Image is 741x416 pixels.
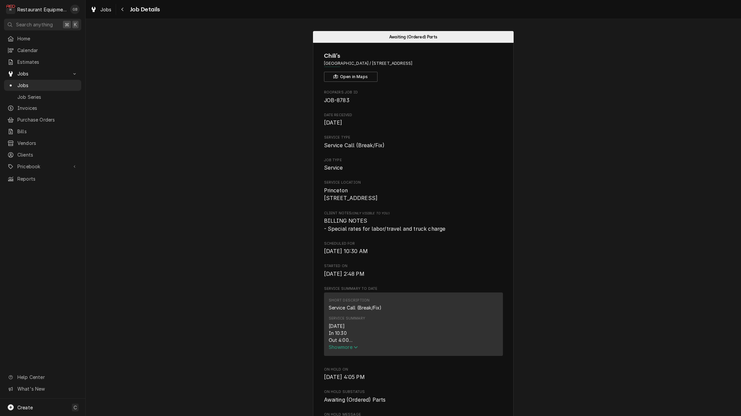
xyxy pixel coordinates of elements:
[4,138,81,149] a: Vendors
[4,149,81,160] a: Clients
[17,6,67,13] div: Restaurant Equipment Diagnostics
[4,56,81,67] a: Estimates
[324,51,503,60] span: Name
[324,389,503,404] div: On Hold SubStatus
[324,60,503,66] span: Address
[324,389,503,395] span: On Hold SubStatus
[74,404,77,411] span: C
[324,211,503,233] div: [object Object]
[17,151,78,158] span: Clients
[4,68,81,79] a: Go to Jobs
[324,367,503,372] span: On Hold On
[324,164,503,172] span: Job Type
[324,90,503,104] div: Roopairs Job ID
[100,6,112,13] span: Jobs
[324,374,365,380] span: [DATE] 4:05 PM
[65,21,69,28] span: ⌘
[17,70,68,77] span: Jobs
[324,286,503,291] span: Service Summary To Date
[4,126,81,137] a: Bills
[70,5,80,14] div: Gary Beaver's Avatar
[324,286,503,359] div: Service Summary To Date
[4,173,81,184] a: Reports
[324,180,503,185] span: Service Location
[117,4,128,15] button: Navigate back
[329,304,382,311] div: Service Call (Break/Fix)
[324,51,503,82] div: Client Information
[329,298,370,303] div: Short Description
[324,187,503,202] span: Service Location
[17,374,77,381] span: Help Center
[324,158,503,163] span: Job Type
[17,35,78,42] span: Home
[324,158,503,172] div: Job Type
[329,323,498,344] div: [DATE] In 10:30 Out 4:00 Tk105 Walk in cooler Upon arrival the box was at 46 degrees and both eva...
[324,90,503,95] span: Roopairs Job ID
[4,33,81,44] a: Home
[324,397,386,403] span: Awaiting (Ordered) Parts
[324,113,503,118] span: Date Received
[324,113,503,127] div: Date Received
[17,105,78,112] span: Invoices
[16,21,53,28] span: Search anything
[324,165,343,171] span: Service
[324,142,385,149] span: Service Call (Break/Fix)
[17,405,33,410] span: Create
[17,175,78,182] span: Reports
[324,135,503,140] span: Service Type
[324,263,503,278] div: Started On
[324,187,378,202] span: Princeton [STREET_ADDRESS]
[4,383,81,394] a: Go to What's New
[4,80,81,91] a: Jobs
[6,5,15,14] div: R
[324,180,503,202] div: Service Location
[313,31,514,43] div: Status
[324,217,503,233] span: [object Object]
[324,142,503,150] span: Service Type
[4,372,81,383] a: Go to Help Center
[324,263,503,269] span: Started On
[17,82,78,89] span: Jobs
[70,5,80,14] div: GB
[6,5,15,14] div: Restaurant Equipment Diagnostics's Avatar
[4,161,81,172] a: Go to Pricebook
[324,396,503,404] span: On Hold SubStatus
[4,91,81,102] a: Job Series
[329,344,498,351] button: Showmore
[324,96,503,105] span: Roopairs Job ID
[324,135,503,149] div: Service Type
[351,211,389,215] span: (Only Visible to You)
[4,19,81,30] button: Search anything⌘K
[324,97,349,103] span: JOB-8783
[324,248,368,254] span: [DATE] 10:30 AM
[389,35,437,39] span: Awaiting (Ordered) Parts
[324,119,503,127] span: Date Received
[4,45,81,56] a: Calendar
[128,5,160,14] span: Job Details
[324,292,503,359] div: Service Summary
[324,367,503,381] div: On Hold On
[324,218,446,232] span: BILLING NOTES - Special rates for labor/travel and truck charge
[17,128,78,135] span: Bills
[324,271,364,277] span: [DATE] 2:48 PM
[17,93,78,100] span: Job Series
[17,163,68,170] span: Pricebook
[329,344,358,350] span: Show more
[4,102,81,114] a: Invoices
[17,385,77,392] span: What's New
[4,114,81,125] a: Purchase Orders
[17,116,78,123] span: Purchase Orders
[329,316,365,321] div: Service Summary
[17,58,78,65] span: Estimates
[17,47,78,54] span: Calendar
[74,21,77,28] span: K
[324,120,342,126] span: [DATE]
[324,373,503,381] span: On Hold On
[324,241,503,246] span: Scheduled For
[324,241,503,255] div: Scheduled For
[324,72,378,82] button: Open in Maps
[324,270,503,278] span: Started On
[88,4,114,15] a: Jobs
[324,247,503,255] span: Scheduled For
[324,211,503,216] span: Client Notes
